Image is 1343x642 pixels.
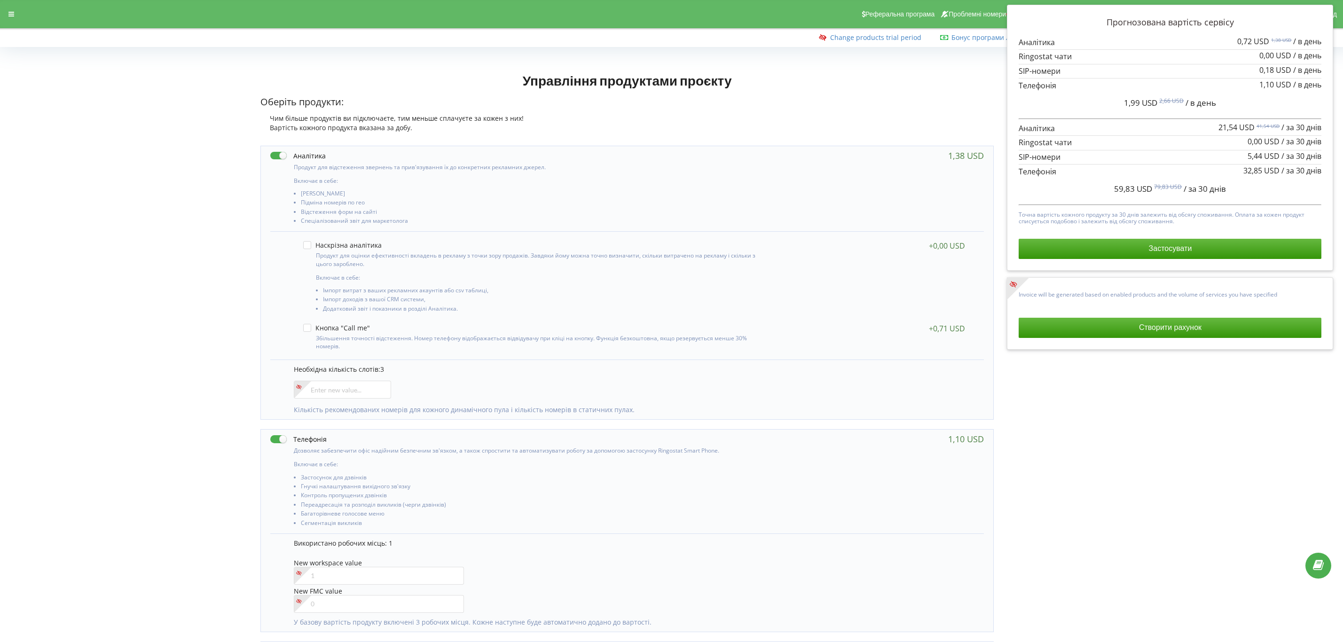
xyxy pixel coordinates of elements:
[1293,36,1321,47] span: / в день
[1019,16,1321,29] p: Прогнозована вартість сервісу
[301,209,770,218] li: Відстеження форм на сайті
[294,595,464,613] input: 0
[301,474,770,483] li: Застосунок для дзвінків
[948,434,984,444] div: 1,10 USD
[1281,136,1321,147] span: / за 30 днів
[1019,80,1321,91] p: Телефонія
[260,95,994,109] p: Оберіть продукти:
[929,241,965,251] div: +0,00 USD
[1218,122,1255,133] span: 21,54 USD
[1159,97,1184,105] sup: 2,66 USD
[294,381,391,399] input: Enter new value...
[951,33,1041,42] a: Бонус програми лояльності
[1259,50,1291,61] span: 0,00 USD
[1019,137,1321,148] p: Ringostat чати
[1259,79,1291,90] span: 1,10 USD
[949,10,1006,18] span: Проблемні номери
[1124,97,1157,108] span: 1,99 USD
[1281,165,1321,176] span: / за 30 днів
[301,501,770,510] li: Переадресація та розподіл викликів (черги дзвінків)
[260,72,994,89] h1: Управління продуктами проєкту
[301,190,770,199] li: [PERSON_NAME]
[1271,37,1291,43] sup: 1,38 USD
[323,305,767,314] li: Додатковий звіт і показники в розділі Аналітика.
[270,151,326,161] label: Аналітика
[1019,318,1321,337] button: Створити рахунок
[1154,183,1182,191] sup: 79,83 USD
[929,324,965,333] div: +0,71 USD
[1248,151,1280,161] span: 5,44 USD
[1259,65,1291,75] span: 0,18 USD
[1019,209,1321,225] p: Точна вартість кожного продукту за 30 днів залежить від обсягу споживання. Оплата за кожен продук...
[294,460,770,468] p: Включає в себе:
[1184,183,1226,194] span: / за 30 днів
[1019,66,1321,77] p: SIP-номери
[1293,79,1321,90] span: / в день
[294,558,362,567] span: New workspace value
[1114,183,1152,194] span: 59,83 USD
[1186,97,1216,108] span: / в день
[380,365,384,374] span: 3
[1293,50,1321,61] span: / в день
[294,618,974,627] p: У базову вартість продукту включені 3 робочих місця. Кожне наступне буде автоматично додано до ва...
[948,151,984,160] div: 1,38 USD
[270,434,327,444] label: Телефонія
[316,274,767,282] p: Включає в себе:
[1019,152,1321,163] p: SIP-номери
[260,114,994,123] div: Чим більше продуктів ви підключаєте, тим меньше сплачуєте за кожен з них!
[1243,165,1280,176] span: 32,85 USD
[301,492,770,501] li: Контроль пропущених дзвінків
[316,334,767,350] p: Збільшення точності відстеження. Номер телефону відображається відвідувачу при кліці на кнопку. Ф...
[260,123,994,133] div: Вартість кожного продукта вказана за добу.
[1019,123,1321,134] p: Аналітика
[303,324,370,332] label: Кнопка "Call me"
[294,587,342,595] span: New FMC value
[1248,136,1280,147] span: 0,00 USD
[294,177,770,185] p: Включає в себе:
[865,10,935,18] span: Реферальна програма
[301,483,770,492] li: Гнучкі налаштування вихідного зв'язку
[323,287,767,296] li: Імпорт витрат з ваших рекламних акаунтів або csv таблиці,
[1019,37,1321,48] p: Аналітика
[294,163,770,171] p: Продукт для відстеження звернень та прив'язування їх до конкретних рекламних джерел.
[1237,36,1269,47] span: 0,72 USD
[294,539,393,548] span: Використано робочих місць: 1
[316,251,767,267] p: Продукт для оцінки ефективності вкладень в рекламу з точки зору продажів. Завдяки йому можна точн...
[294,365,974,374] p: Необхідна кількість слотів:
[294,567,464,585] input: 1
[301,520,770,529] li: Сегментація викликів
[301,510,770,519] li: Багаторівневе голосове меню
[1257,123,1280,129] sup: 41,54 USD
[294,446,770,454] p: Дозволяє забезпечити офіс надійним безпечним зв'язком, а також спростити та автоматизувати роботу...
[1019,166,1321,177] p: Телефонія
[1293,65,1321,75] span: / в день
[303,241,382,249] label: Наскрізна аналітика
[830,33,921,42] a: Change products trial period
[301,199,770,208] li: Підміна номерів по гео
[294,405,974,415] p: Кількість рекомендованих номерів для кожного динамічного пула і кількість номерів в статичних пулах.
[1019,239,1321,258] button: Застосувати
[951,33,1043,42] span: :
[1281,122,1321,133] span: / за 30 днів
[323,296,767,305] li: Імпорт доходів з вашої CRM системи,
[301,218,770,227] li: Спеціалізований звіт для маркетолога
[1019,51,1321,62] p: Ringostat чати
[1281,151,1321,161] span: / за 30 днів
[1019,289,1321,298] p: Invoice will be generated based on enabled products and the volume of services you have specified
